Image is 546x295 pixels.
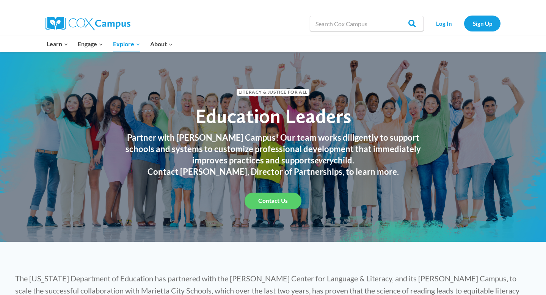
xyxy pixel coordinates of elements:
[427,16,460,31] a: Log In
[245,193,301,209] a: Contact Us
[195,104,351,128] span: Education Leaders
[150,39,173,49] span: About
[118,132,428,166] h3: Partner with [PERSON_NAME] Campus! Our team works diligently to support schools and systems to cu...
[45,17,130,30] img: Cox Campus
[315,155,334,165] em: every
[118,166,428,177] h3: Contact [PERSON_NAME], Director of Partnerships, to learn more.
[310,16,424,31] input: Search Cox Campus
[427,16,500,31] nav: Secondary Navigation
[258,197,288,204] span: Contact Us
[113,39,140,49] span: Explore
[464,16,500,31] a: Sign Up
[47,39,68,49] span: Learn
[42,36,177,52] nav: Primary Navigation
[237,89,309,96] span: Literacy & Justice for All
[78,39,103,49] span: Engage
